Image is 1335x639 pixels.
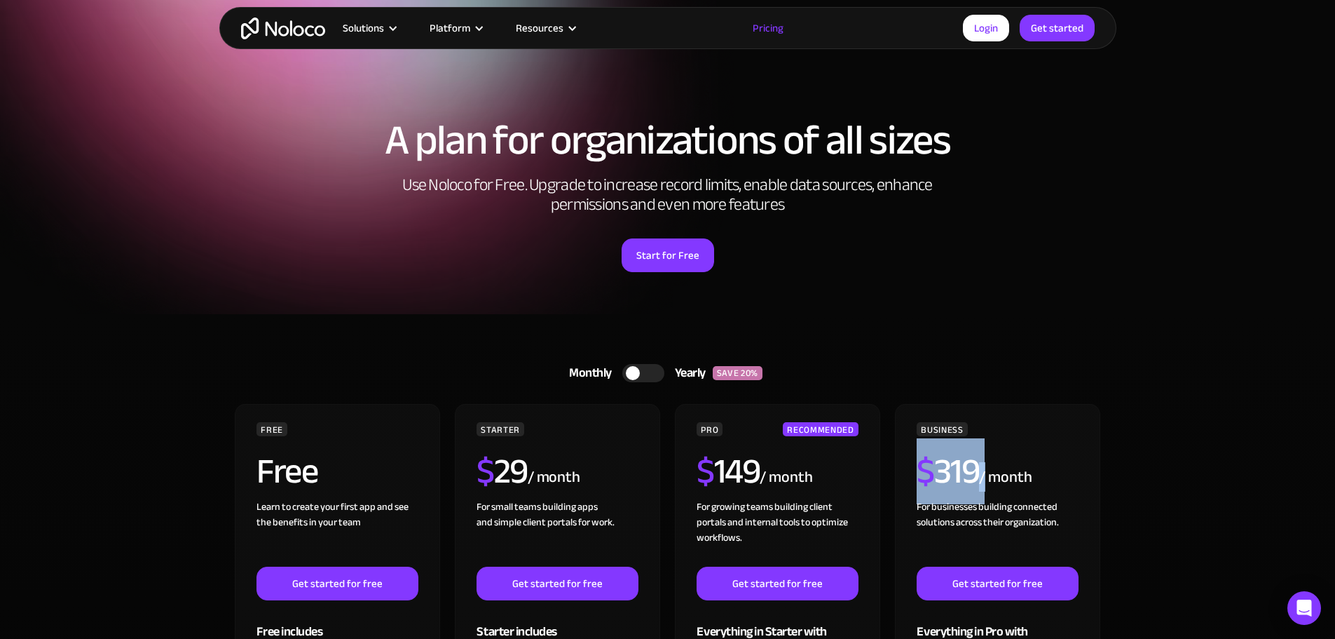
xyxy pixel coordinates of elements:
[343,19,384,37] div: Solutions
[697,567,858,600] a: Get started for free
[917,567,1078,600] a: Get started for free
[256,499,418,567] div: Learn to create your first app and see the benefits in your team ‍
[664,363,713,384] div: Yearly
[430,19,470,37] div: Platform
[477,567,638,600] a: Get started for free
[783,422,858,436] div: RECOMMENDED
[498,19,591,37] div: Resources
[477,438,494,504] span: $
[388,175,948,215] h2: Use Noloco for Free. Upgrade to increase record limits, enable data sources, enhance permissions ...
[979,466,1032,489] div: / month
[917,454,979,489] h2: 319
[1020,15,1095,41] a: Get started
[528,466,580,489] div: / month
[713,366,762,380] div: SAVE 20%
[241,18,325,39] a: home
[516,19,563,37] div: Resources
[735,19,801,37] a: Pricing
[622,238,714,272] a: Start for Free
[477,499,638,567] div: For small teams building apps and simple client portals for work. ‍
[233,119,1102,161] h1: A plan for organizations of all sizes
[917,422,967,436] div: BUSINESS
[963,15,1009,41] a: Login
[917,499,1078,567] div: For businesses building connected solutions across their organization. ‍
[697,422,723,436] div: PRO
[760,466,812,489] div: / month
[697,454,760,489] h2: 149
[412,19,498,37] div: Platform
[477,454,528,489] h2: 29
[917,438,934,504] span: $
[325,19,412,37] div: Solutions
[697,499,858,567] div: For growing teams building client portals and internal tools to optimize workflows.
[552,363,622,384] div: Monthly
[697,438,714,504] span: $
[1287,591,1321,625] div: Open Intercom Messenger
[477,422,523,436] div: STARTER
[256,422,287,436] div: FREE
[256,567,418,600] a: Get started for free
[256,454,317,489] h2: Free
